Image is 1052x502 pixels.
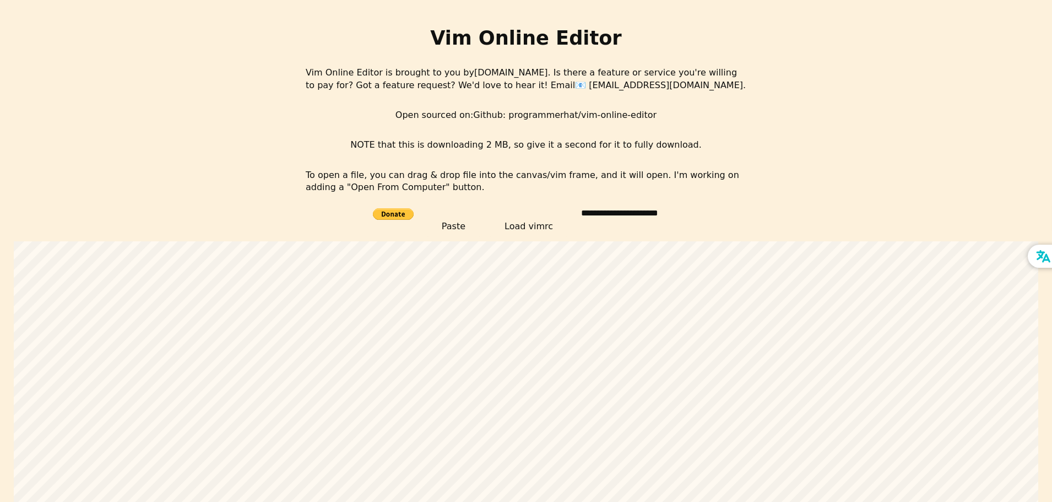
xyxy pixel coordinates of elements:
p: Vim Online Editor is brought to you by . Is there a feature or service you're willing to pay for?... [306,67,746,91]
p: NOTE that this is downloading 2 MB, so give it a second for it to fully download. [350,139,701,151]
h1: Vim Online Editor [430,24,621,51]
a: [DOMAIN_NAME] [474,67,548,78]
a: [EMAIL_ADDRESS][DOMAIN_NAME] [575,80,743,90]
p: Open sourced on: [395,109,657,121]
button: Paste [425,215,482,237]
button: Load vimrc [488,215,570,237]
a: Github: programmerhat/vim-online-editor [473,110,657,120]
p: To open a file, you can drag & drop file into the canvas/vim frame, and it will open. I'm working... [306,169,746,194]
